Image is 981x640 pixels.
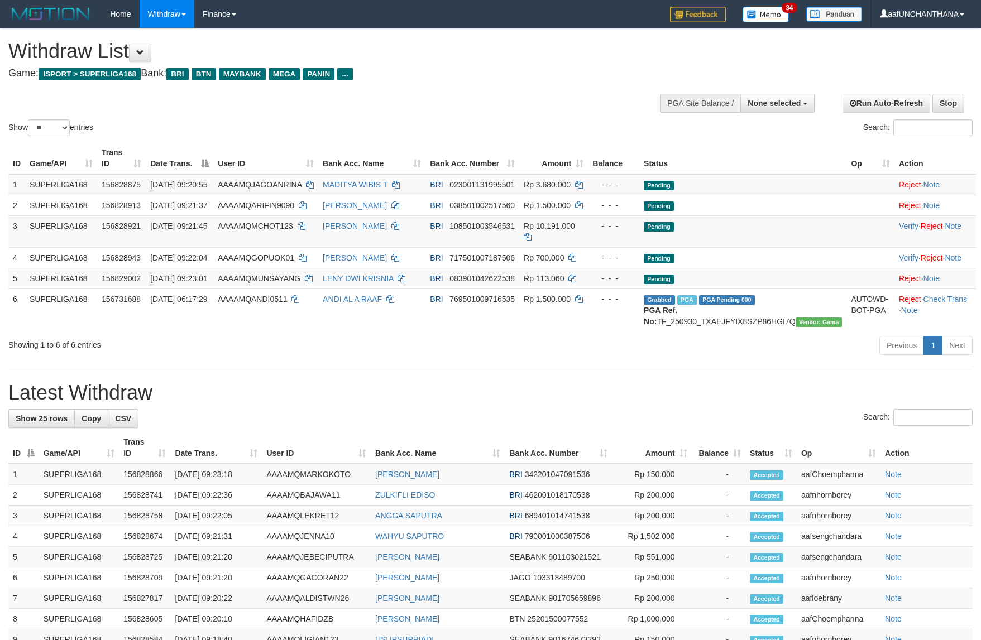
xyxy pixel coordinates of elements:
[39,464,119,485] td: SUPERLIGA168
[639,288,846,331] td: TF_250930_TXAEJFYIX8SZP86HGI7Q
[170,506,262,526] td: [DATE] 09:22:05
[612,464,691,485] td: Rp 150,000
[612,432,691,464] th: Amount: activate to sort column ascending
[323,222,387,230] a: [PERSON_NAME]
[524,222,575,230] span: Rp 10.191.000
[449,274,515,283] span: Copy 083901042622538 to clipboard
[797,526,880,547] td: aafsengchandara
[262,547,371,567] td: AAAAMQJEBECIPUTRA
[337,68,352,80] span: ...
[39,547,119,567] td: SUPERLIGA168
[846,288,894,331] td: AUTOWD-BOT-PGA
[150,222,207,230] span: [DATE] 09:21:45
[639,142,846,174] th: Status
[430,295,443,304] span: BRI
[449,201,515,210] span: Copy 038501002517560 to clipboard
[796,317,843,327] span: Vendor URL: https://trx31.1velocity.biz
[524,201,571,210] span: Rp 1.500.000
[509,490,522,499] span: BRI
[899,180,921,189] a: Reject
[102,222,141,230] span: 156828921
[25,195,97,215] td: SUPERLIGA168
[25,247,97,268] td: SUPERLIGA168
[449,295,515,304] span: Copy 769501009716535 to clipboard
[548,594,600,603] span: Copy 901705659896 to clipboard
[797,567,880,588] td: aafnhornborey
[612,506,691,526] td: Rp 200,000
[8,464,39,485] td: 1
[745,432,797,464] th: Status: activate to sort column ascending
[750,615,783,624] span: Accepted
[218,253,294,262] span: AAAAMQGOPUOK01
[750,470,783,480] span: Accepted
[213,142,318,174] th: User ID: activate to sort column ascending
[8,288,25,331] td: 6
[269,68,300,80] span: MEGA
[323,201,387,210] a: [PERSON_NAME]
[430,201,443,210] span: BRI
[170,547,262,567] td: [DATE] 09:21:20
[525,511,590,520] span: Copy 689401014741538 to clipboard
[670,7,726,22] img: Feedback.jpg
[863,119,973,136] label: Search:
[150,180,207,189] span: [DATE] 09:20:55
[8,547,39,567] td: 5
[644,275,674,284] span: Pending
[644,295,675,305] span: Grabbed
[797,432,880,464] th: Op: activate to sort column ascending
[846,142,894,174] th: Op: activate to sort column ascending
[942,336,973,355] a: Next
[899,201,921,210] a: Reject
[8,335,400,350] div: Showing 1 to 6 of 6 entries
[644,181,674,190] span: Pending
[527,614,588,623] span: Copy 25201500077552 to clipboard
[375,573,439,582] a: [PERSON_NAME]
[8,142,25,174] th: ID
[509,614,525,623] span: BTN
[323,295,382,304] a: ANDI AL A RAAF
[262,609,371,629] td: AAAAMQHAFIDZB
[449,180,515,189] span: Copy 023001131995501 to clipboard
[843,94,930,113] a: Run Auto-Refresh
[923,336,942,355] a: 1
[797,547,880,567] td: aafsengchandara
[894,268,976,288] td: ·
[592,200,635,211] div: - - -
[899,222,918,230] a: Verify
[102,274,141,283] span: 156829002
[218,222,293,230] span: AAAAMQMCHOT123
[692,609,745,629] td: -
[166,68,188,80] span: BRI
[39,68,141,80] span: ISPORT > SUPERLIGA168
[750,553,783,562] span: Accepted
[102,295,141,304] span: 156731688
[28,119,70,136] select: Showentries
[692,588,745,609] td: -
[119,567,170,588] td: 156828709
[8,567,39,588] td: 6
[375,470,439,479] a: [PERSON_NAME]
[102,201,141,210] span: 156828913
[150,201,207,210] span: [DATE] 09:21:37
[923,274,940,283] a: Note
[8,247,25,268] td: 4
[8,215,25,247] td: 3
[108,409,138,428] a: CSV
[39,432,119,464] th: Game/API: activate to sort column ascending
[740,94,815,113] button: None selected
[375,614,439,623] a: [PERSON_NAME]
[39,526,119,547] td: SUPERLIGA168
[102,180,141,189] span: 156828875
[894,288,976,331] td: · ·
[8,432,39,464] th: ID: activate to sort column descending
[262,526,371,547] td: AAAAMQJENNA10
[219,68,266,80] span: MAYBANK
[449,222,515,230] span: Copy 108501003546531 to clipboard
[303,68,334,80] span: PANIN
[430,222,443,230] span: BRI
[525,532,590,541] span: Copy 790001000387506 to clipboard
[692,526,745,547] td: -
[797,464,880,485] td: aafChoemphanna
[692,485,745,506] td: -
[743,7,789,22] img: Button%20Memo.svg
